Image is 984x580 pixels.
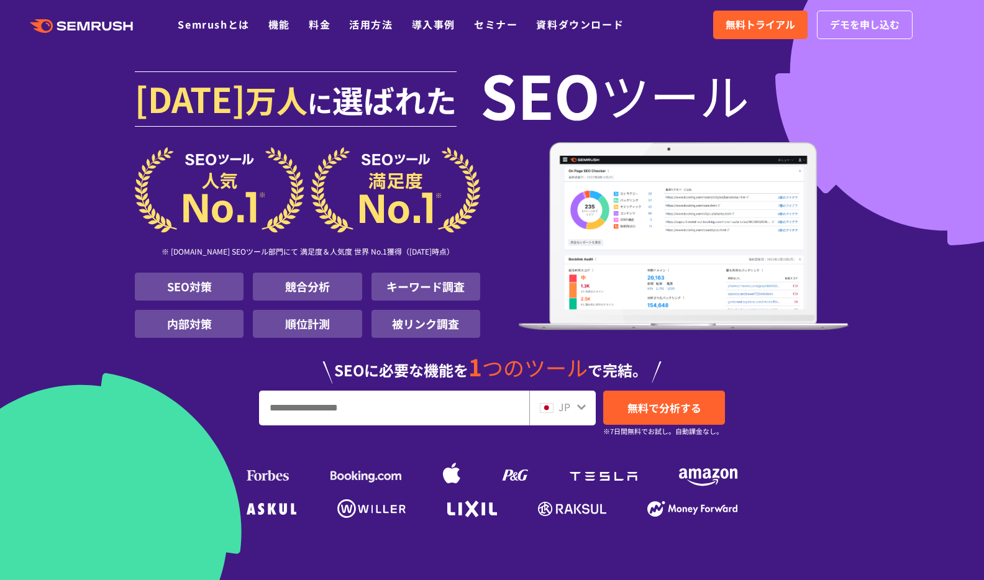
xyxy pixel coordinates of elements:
span: 無料で分析する [627,400,701,415]
span: デモを申し込む [830,17,900,33]
li: 被リンク調査 [371,310,480,338]
li: 順位計測 [253,310,362,338]
div: ※ [DOMAIN_NAME] SEOツール部門にて 満足度＆人気度 世界 No.1獲得（[DATE]時点） [135,233,480,273]
li: キーワード調査 [371,273,480,301]
a: 資料ダウンロード [536,17,624,32]
span: 万人 [245,77,307,122]
a: デモを申し込む [817,11,913,39]
span: 選ばれた [332,77,457,122]
li: 内部対策 [135,310,244,338]
a: Semrushとは [178,17,249,32]
span: に [307,84,332,120]
a: 料金 [309,17,330,32]
span: 無料トライアル [726,17,795,33]
a: 無料トライアル [713,11,808,39]
div: SEOに必要な機能を [135,343,849,384]
a: 機能 [268,17,290,32]
span: 1 [468,350,482,383]
span: で完結。 [588,359,647,381]
input: URL、キーワードを入力してください [260,391,529,425]
a: 活用方法 [349,17,393,32]
span: SEO [480,70,600,119]
span: [DATE] [135,73,245,123]
span: つのツール [482,352,588,383]
small: ※7日間無料でお試し。自動課金なし。 [603,425,723,437]
a: セミナー [474,17,517,32]
span: ツール [600,70,749,119]
li: 競合分析 [253,273,362,301]
li: SEO対策 [135,273,244,301]
a: 導入事例 [412,17,455,32]
a: 無料で分析する [603,391,725,425]
span: JP [558,399,570,414]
